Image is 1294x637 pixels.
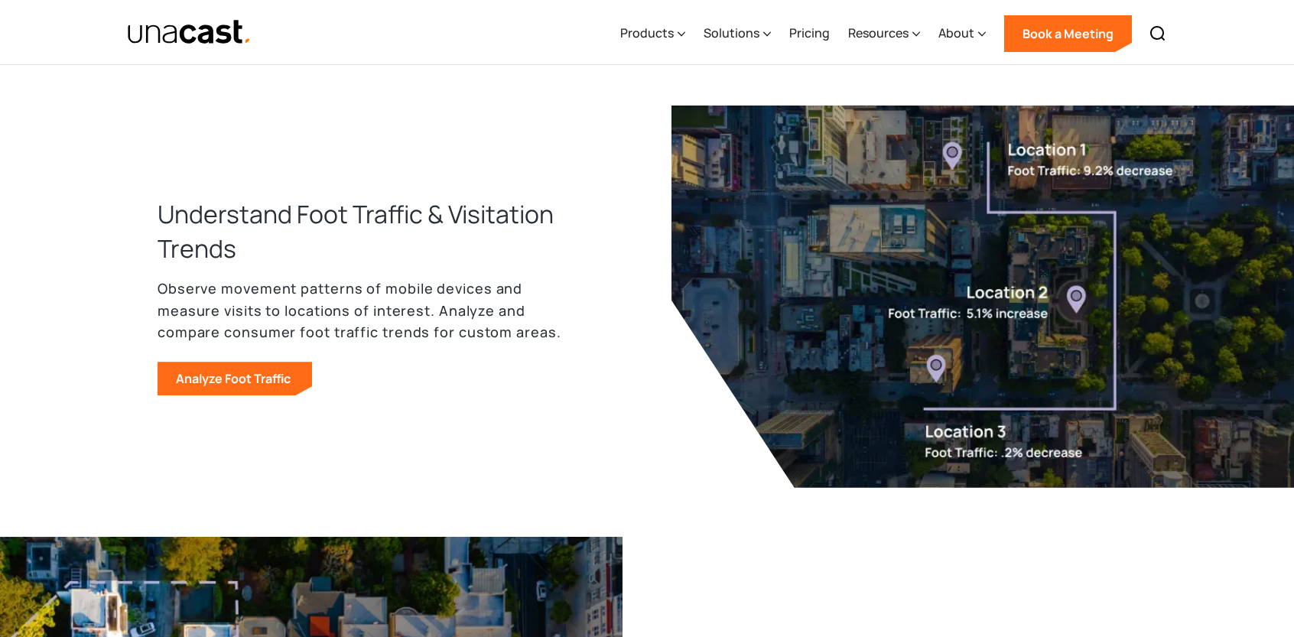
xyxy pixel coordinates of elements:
[158,278,574,343] p: Observe movement patterns of mobile devices and measure visits to locations of interest. Analyze ...
[158,362,312,395] a: Analyze Foot Traffic
[620,24,674,42] div: Products
[848,24,909,42] div: Resources
[704,24,759,42] div: Solutions
[1149,24,1167,43] img: Search icon
[704,2,771,65] div: Solutions
[789,2,830,65] a: Pricing
[127,19,252,46] a: home
[848,2,920,65] div: Resources
[938,24,974,42] div: About
[938,2,986,65] div: About
[1004,15,1132,52] a: Book a Meeting
[127,19,252,46] img: Unacast text logo
[620,2,685,65] div: Products
[158,197,574,265] h3: Understand Foot Traffic & Visitation Trends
